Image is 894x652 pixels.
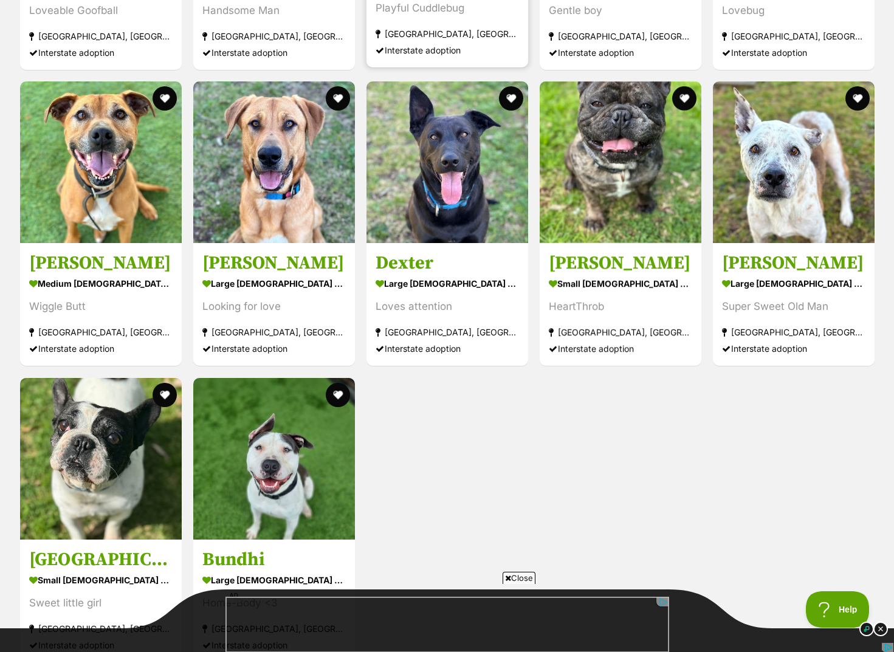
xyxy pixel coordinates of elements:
img: Wally [713,81,875,243]
div: HeartThrob [549,299,692,315]
div: [GEOGRAPHIC_DATA], [GEOGRAPHIC_DATA] [549,324,692,341]
div: large [DEMOGRAPHIC_DATA] Dog [202,571,346,589]
img: Bundhi [193,378,355,540]
div: Super Sweet Old Man [722,299,865,315]
div: Interstate adoption [376,341,519,357]
div: [GEOGRAPHIC_DATA], [GEOGRAPHIC_DATA] [722,324,865,341]
div: [GEOGRAPHIC_DATA], [GEOGRAPHIC_DATA] [376,26,519,42]
img: Paris [20,378,182,540]
div: Gentle boy [549,2,692,19]
button: favourite [153,383,177,407]
div: [GEOGRAPHIC_DATA], [GEOGRAPHIC_DATA] [549,28,692,44]
div: large [DEMOGRAPHIC_DATA] Dog [202,275,346,293]
div: small [DEMOGRAPHIC_DATA] Dog [549,275,692,293]
div: Interstate adoption [202,341,346,357]
div: Interstate adoption [29,44,173,61]
div: Loveable Goofball [29,2,173,19]
div: Interstate adoption [376,42,519,58]
h3: [PERSON_NAME] [549,252,692,275]
div: Interstate adoption [722,341,865,357]
button: favourite [326,86,350,111]
button: favourite [153,86,177,111]
h3: [PERSON_NAME] [202,252,346,275]
div: [GEOGRAPHIC_DATA], [GEOGRAPHIC_DATA] [29,324,173,341]
img: Dexter [366,81,528,243]
button: favourite [845,86,870,111]
img: info_dark.svg [859,622,874,636]
div: [GEOGRAPHIC_DATA], [GEOGRAPHIC_DATA] [376,324,519,341]
a: Dexter large [DEMOGRAPHIC_DATA] Dog Loves attention [GEOGRAPHIC_DATA], [GEOGRAPHIC_DATA] Intersta... [366,243,528,366]
h3: Bundhi [202,548,346,571]
div: [GEOGRAPHIC_DATA], [GEOGRAPHIC_DATA] [202,28,346,44]
div: Loves attention [376,299,519,315]
span: Close [503,572,535,584]
a: [PERSON_NAME] large [DEMOGRAPHIC_DATA] Dog Super Sweet Old Man [GEOGRAPHIC_DATA], [GEOGRAPHIC_DAT... [713,243,875,366]
div: medium [DEMOGRAPHIC_DATA] Dog [29,275,173,293]
div: large [DEMOGRAPHIC_DATA] Dog [722,275,865,293]
a: [PERSON_NAME] small [DEMOGRAPHIC_DATA] Dog HeartThrob [GEOGRAPHIC_DATA], [GEOGRAPHIC_DATA] Inters... [540,243,701,366]
a: [PERSON_NAME] large [DEMOGRAPHIC_DATA] Dog Looking for love [GEOGRAPHIC_DATA], [GEOGRAPHIC_DATA] ... [193,243,355,366]
div: Handsome Man [202,2,346,19]
div: Interstate adoption [549,44,692,61]
div: large [DEMOGRAPHIC_DATA] Dog [376,275,519,293]
div: Looking for love [202,299,346,315]
h3: [GEOGRAPHIC_DATA] [29,548,173,571]
img: adc.png [659,9,667,17]
img: Lance [193,81,355,243]
button: favourite [499,86,523,111]
img: Dave [540,81,701,243]
h3: [PERSON_NAME] [29,252,173,275]
div: [GEOGRAPHIC_DATA], [GEOGRAPHIC_DATA] [202,324,346,341]
div: [GEOGRAPHIC_DATA], [GEOGRAPHIC_DATA] [722,28,865,44]
div: Lovebug [722,2,865,19]
h3: Dexter [376,252,519,275]
div: Interstate adoption [29,341,173,357]
img: close_dark.svg [873,622,888,636]
button: favourite [672,86,696,111]
a: [PERSON_NAME] medium [DEMOGRAPHIC_DATA] Dog Wiggle Butt [GEOGRAPHIC_DATA], [GEOGRAPHIC_DATA] Inte... [20,243,182,366]
div: [GEOGRAPHIC_DATA], [GEOGRAPHIC_DATA] [29,28,173,44]
button: favourite [326,383,350,407]
div: Wiggle Butt [29,299,173,315]
div: Interstate adoption [549,341,692,357]
div: Interstate adoption [722,44,865,61]
img: Felix [20,81,182,243]
div: Interstate adoption [202,44,346,61]
h3: [PERSON_NAME] [722,252,865,275]
div: small [DEMOGRAPHIC_DATA] Dog [29,571,173,589]
span: AD [226,589,242,603]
